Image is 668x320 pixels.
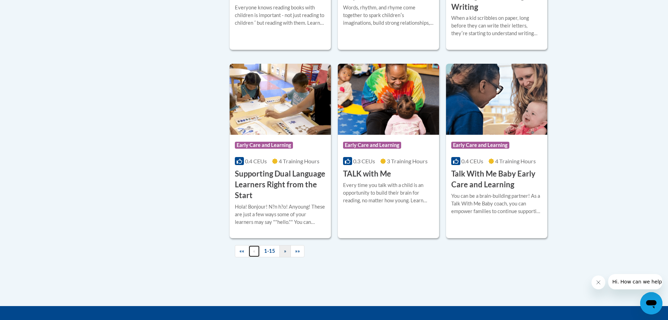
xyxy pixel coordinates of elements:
a: Course LogoEarly Care and Learning0.3 CEUs3 Training Hours TALK with MeEvery time you talk with a... [338,64,439,238]
span: « [253,248,255,254]
span: Hi. How can we help? [4,5,56,10]
a: Course LogoEarly Care and Learning0.4 CEUs4 Training Hours Supporting Dual Language Learners Righ... [230,64,331,238]
span: » [284,248,286,254]
span: «« [239,248,244,254]
a: Course LogoEarly Care and Learning0.4 CEUs4 Training Hours Talk With Me Baby Early Care and Learn... [446,64,547,238]
h3: Supporting Dual Language Learners Right from the Start [235,169,326,201]
span: 3 Training Hours [387,158,428,164]
div: When a kid scribbles on paper, long before they can write their letters, theyʹre starting to unde... [451,14,542,37]
img: Course Logo [446,64,547,135]
span: 4 Training Hours [495,158,536,164]
iframe: Button to launch messaging window [640,292,662,314]
a: End [291,245,304,257]
h3: TALK with Me [343,169,391,179]
iframe: Message from company [608,274,662,289]
span: 0.4 CEUs [461,158,483,164]
span: »» [295,248,300,254]
span: Early Care and Learning [343,142,401,149]
span: 0.3 CEUs [353,158,375,164]
a: Previous [248,245,260,257]
span: Early Care and Learning [451,142,509,149]
div: Hola! Bonjour! N?n h?o! Anyoung! These are just a few ways some of your learners may say ""hello.... [235,203,326,226]
div: You can be a brain-building partner! As a Talk With Me Baby coach, you can empower families to co... [451,192,542,215]
a: Begining [235,245,249,257]
div: Words, rhythm, and rhyme come together to spark childrenʹs imaginations, build strong relationshi... [343,4,434,27]
img: Course Logo [338,64,439,135]
span: Early Care and Learning [235,142,293,149]
a: Next [279,245,291,257]
div: Everyone knows reading books with children is important - not just reading to children ʹ but read... [235,4,326,27]
iframe: Close message [591,275,605,289]
span: 4 Training Hours [279,158,319,164]
span: 0.4 CEUs [245,158,267,164]
div: Every time you talk with a child is an opportunity to build their brain for reading, no matter ho... [343,181,434,204]
a: 1-15 [260,245,280,257]
img: Course Logo [230,64,331,135]
h3: Talk With Me Baby Early Care and Learning [451,169,542,190]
